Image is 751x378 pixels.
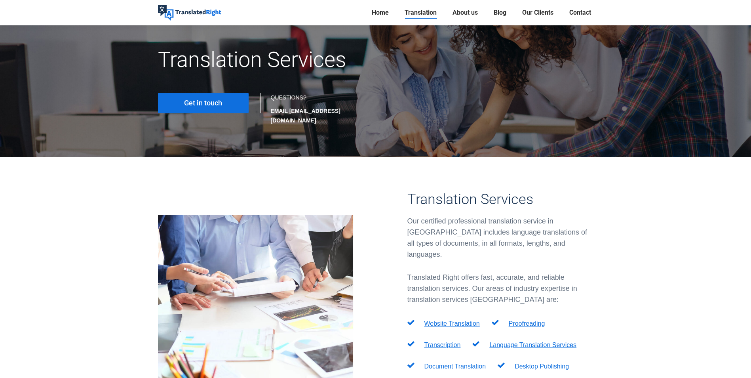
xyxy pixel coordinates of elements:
[567,7,593,18] a: Contact
[472,341,479,347] img: null
[184,99,222,107] span: Get in touch
[372,9,389,17] span: Home
[402,7,439,18] a: Translation
[407,272,593,305] p: Translated Right offers fast, accurate, and reliable translation services. Our areas of industry ...
[515,363,569,370] a: Desktop Publishing
[271,93,368,125] div: QUESTIONS?
[489,342,576,348] a: Language Translation Services
[424,342,461,348] a: Transcription
[407,363,414,368] img: null
[407,191,593,208] h3: Translation Services
[407,320,414,325] img: null
[569,9,591,17] span: Contact
[491,7,509,18] a: Blog
[494,9,506,17] span: Blog
[405,9,437,17] span: Translation
[158,5,221,21] img: Translated Right
[492,320,499,325] img: null
[424,320,480,327] a: Website Translation
[407,341,414,347] img: null
[424,363,486,370] a: Document Translation
[453,9,478,17] span: About us
[158,93,249,113] a: Get in touch
[271,108,340,124] strong: EMAIL [EMAIL_ADDRESS][DOMAIN_NAME]
[158,47,444,73] h1: Translation Services
[520,7,556,18] a: Our Clients
[498,363,505,368] img: null
[450,7,480,18] a: About us
[522,9,553,17] span: Our Clients
[509,320,545,327] a: Proofreading
[407,216,593,260] div: Our certified professional translation service in [GEOGRAPHIC_DATA] includes language translation...
[369,7,391,18] a: Home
